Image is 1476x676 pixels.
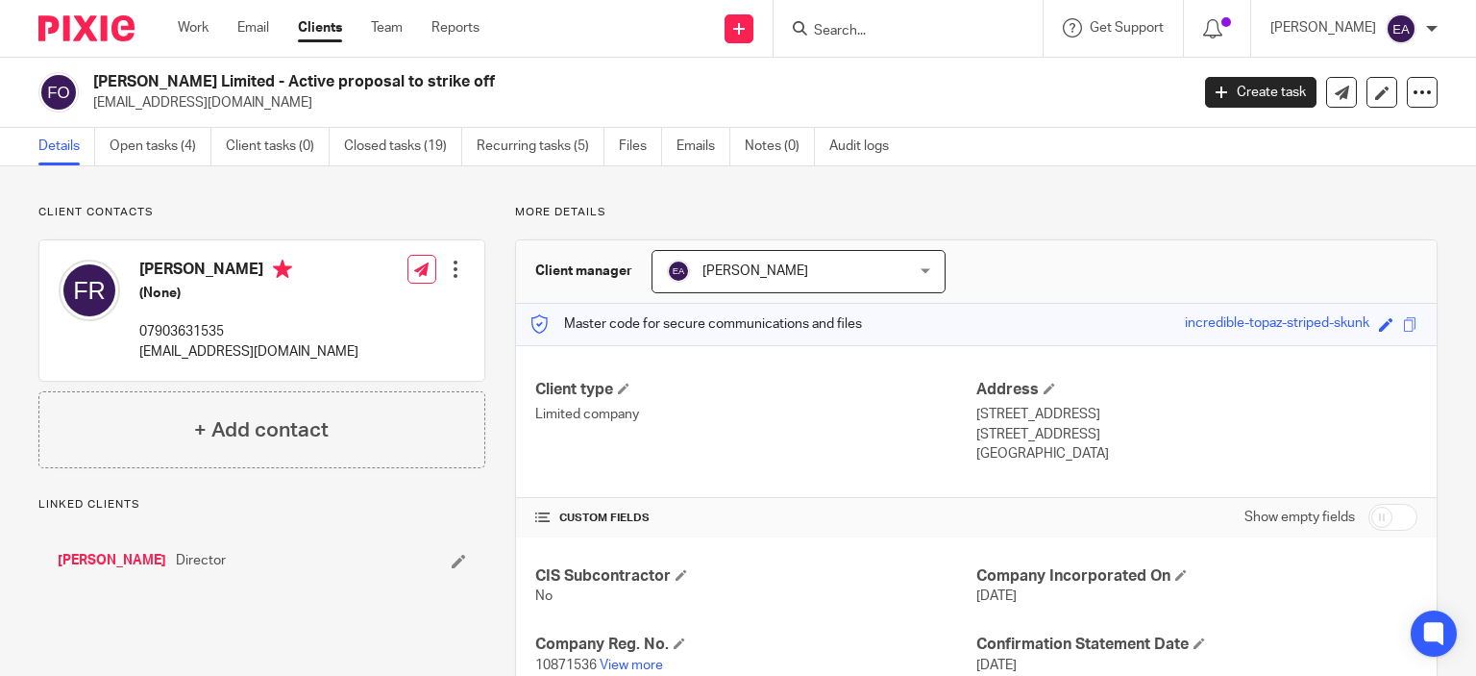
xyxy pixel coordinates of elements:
img: Pixie [38,15,135,41]
p: [EMAIL_ADDRESS][DOMAIN_NAME] [139,342,358,362]
img: svg%3E [667,260,690,283]
h3: Client manager [535,262,632,281]
a: Clients [298,18,342,38]
a: Audit logs [829,128,903,165]
p: Linked clients [38,497,485,513]
h4: Client type [535,380,976,400]
h4: [PERSON_NAME] [139,260,358,284]
label: Show empty fields [1244,508,1355,527]
a: Work [178,18,209,38]
a: Client tasks (0) [226,128,330,165]
div: incredible-topaz-striped-skunk [1185,313,1369,336]
span: No [535,589,553,603]
a: Email [237,18,269,38]
span: Get Support [1090,21,1164,35]
span: [PERSON_NAME] [702,264,808,278]
h2: [PERSON_NAME] Limited - Active proposal to strike off [93,72,960,92]
h4: Address [976,380,1417,400]
a: Notes (0) [745,128,815,165]
h4: Confirmation Statement Date [976,635,1417,655]
a: Emails [676,128,730,165]
span: 10871536 [535,659,597,672]
a: Team [371,18,403,38]
span: Director [176,551,226,570]
a: Files [619,128,662,165]
a: Create task [1205,77,1316,108]
i: Primary [273,260,292,279]
span: [DATE] [976,589,1017,603]
h4: Company Incorporated On [976,566,1417,587]
img: svg%3E [38,72,79,113]
p: Master code for secure communications and files [530,314,862,334]
img: svg%3E [1386,13,1416,44]
a: Reports [431,18,480,38]
p: [STREET_ADDRESS] [976,405,1417,424]
a: View more [600,659,663,672]
h4: CUSTOM FIELDS [535,511,976,526]
img: svg%3E [59,260,120,321]
a: Closed tasks (19) [344,128,462,165]
p: [STREET_ADDRESS] [976,425,1417,444]
a: Recurring tasks (5) [477,128,604,165]
a: Open tasks (4) [110,128,211,165]
input: Search [812,23,985,40]
a: Details [38,128,95,165]
a: [PERSON_NAME] [58,551,166,570]
p: Client contacts [38,205,485,220]
h4: + Add contact [194,415,329,445]
p: [EMAIL_ADDRESS][DOMAIN_NAME] [93,93,1176,113]
h4: CIS Subcontractor [535,566,976,587]
h4: Company Reg. No. [535,635,976,655]
p: More details [515,205,1438,220]
h5: (None) [139,284,358,303]
p: [GEOGRAPHIC_DATA] [976,444,1417,463]
p: 07903631535 [139,322,358,341]
p: [PERSON_NAME] [1270,18,1376,38]
span: [DATE] [976,659,1017,672]
p: Limited company [535,405,976,424]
